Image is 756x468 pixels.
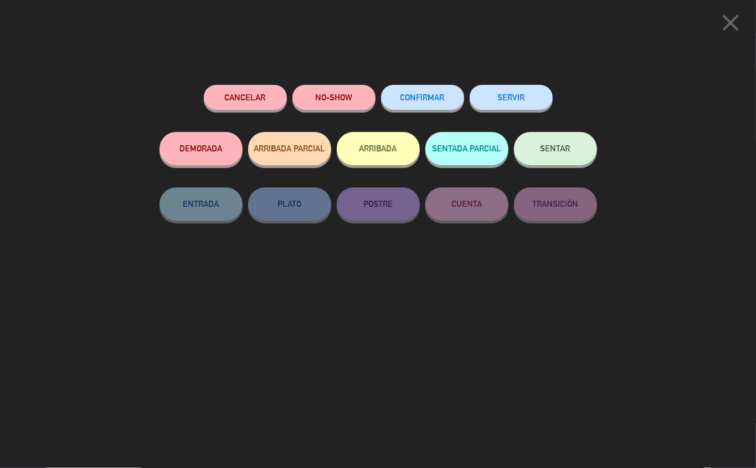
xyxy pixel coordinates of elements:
[204,85,287,110] button: Cancelar
[248,187,331,221] button: PLATO
[717,9,744,37] i: close
[541,144,570,153] span: SENTAR
[337,187,420,221] button: POSTRE
[400,93,445,102] span: CONFIRMAR
[292,85,376,110] button: NO-SHOW
[160,132,243,165] button: DEMORADA
[248,132,331,165] button: ARRIBADA PARCIAL
[713,8,748,41] button: close
[381,85,464,110] button: CONFIRMAR
[337,132,420,165] button: ARRIBADA
[425,187,508,221] button: CUENTA
[470,85,553,110] button: SERVIR
[514,187,597,221] button: TRANSICIÓN
[160,187,243,221] button: ENTRADA
[425,132,508,165] button: SENTADA PARCIAL
[254,144,325,153] span: ARRIBADA PARCIAL
[514,132,597,165] button: SENTAR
